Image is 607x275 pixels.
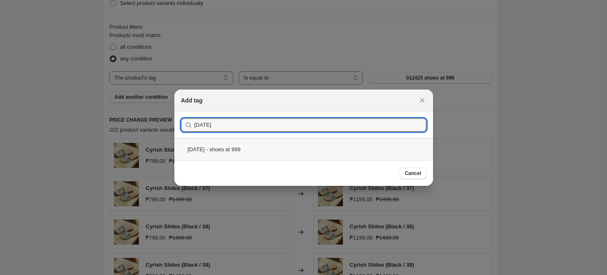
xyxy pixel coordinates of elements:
[181,96,203,105] h2: Add tag
[174,138,433,160] div: [DATE] - shoes at 999
[405,170,421,177] span: Cancel
[400,167,426,179] button: Cancel
[416,95,428,106] button: Close
[194,118,426,132] input: Search tags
